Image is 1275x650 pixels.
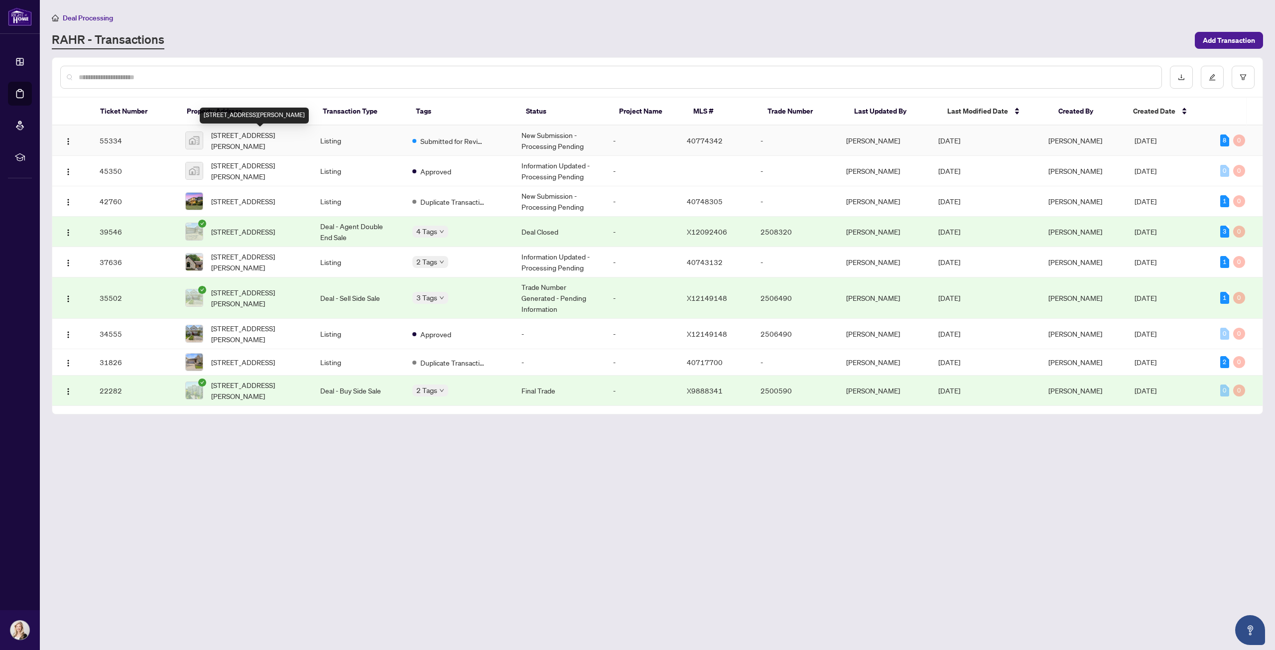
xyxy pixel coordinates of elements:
[1048,197,1102,206] span: [PERSON_NAME]
[1048,227,1102,236] span: [PERSON_NAME]
[846,98,939,126] th: Last Updated By
[1133,106,1175,117] span: Created Date
[938,227,960,236] span: [DATE]
[685,98,760,126] th: MLS #
[186,193,203,210] img: thumbnail-img
[605,247,679,277] td: -
[605,126,679,156] td: -
[1203,32,1255,48] span: Add Transaction
[1135,258,1156,266] span: [DATE]
[60,132,76,148] button: Logo
[1235,615,1265,645] button: Open asap
[420,329,451,340] span: Approved
[1233,256,1245,268] div: 0
[753,247,838,277] td: -
[1233,165,1245,177] div: 0
[211,196,275,207] span: [STREET_ADDRESS]
[420,196,485,207] span: Duplicate Transaction
[186,382,203,399] img: thumbnail-img
[513,277,606,319] td: Trade Number Generated - Pending Information
[687,227,727,236] span: X12092406
[938,386,960,395] span: [DATE]
[186,289,203,306] img: thumbnail-img
[1220,256,1229,268] div: 1
[1240,74,1247,81] span: filter
[312,376,404,406] td: Deal - Buy Side Sale
[1220,292,1229,304] div: 1
[687,293,727,302] span: X12149148
[838,156,930,186] td: [PERSON_NAME]
[687,197,723,206] span: 40748305
[211,251,304,273] span: [STREET_ADDRESS][PERSON_NAME]
[1232,66,1255,89] button: filter
[211,226,275,237] span: [STREET_ADDRESS]
[92,277,177,319] td: 35502
[838,126,930,156] td: [PERSON_NAME]
[92,217,177,247] td: 39546
[938,358,960,367] span: [DATE]
[1220,195,1229,207] div: 1
[1220,356,1229,368] div: 2
[186,223,203,240] img: thumbnail-img
[312,247,404,277] td: Listing
[687,358,723,367] span: 40717700
[8,7,32,26] img: logo
[513,247,606,277] td: Information Updated - Processing Pending
[420,357,485,368] span: Duplicate Transaction
[64,388,72,395] img: Logo
[60,224,76,240] button: Logo
[92,156,177,186] td: 45350
[1233,292,1245,304] div: 0
[1178,74,1185,81] span: download
[687,136,723,145] span: 40774342
[1233,356,1245,368] div: 0
[312,186,404,217] td: Listing
[513,186,606,217] td: New Submission - Processing Pending
[312,349,404,376] td: Listing
[753,319,838,349] td: 2506490
[1135,197,1156,206] span: [DATE]
[753,126,838,156] td: -
[439,388,444,393] span: down
[1135,293,1156,302] span: [DATE]
[1220,226,1229,238] div: 3
[211,357,275,368] span: [STREET_ADDRESS]
[200,108,309,124] div: [STREET_ADDRESS][PERSON_NAME]
[439,260,444,264] span: down
[1048,386,1102,395] span: [PERSON_NAME]
[605,186,679,217] td: -
[1195,32,1263,49] button: Add Transaction
[60,383,76,398] button: Logo
[1050,98,1125,126] th: Created By
[64,229,72,237] img: Logo
[63,13,113,22] span: Deal Processing
[753,186,838,217] td: -
[198,220,206,228] span: check-circle
[1135,386,1156,395] span: [DATE]
[312,126,404,156] td: Listing
[186,254,203,270] img: thumbnail-img
[1048,293,1102,302] span: [PERSON_NAME]
[10,621,29,640] img: Profile Icon
[938,136,960,145] span: [DATE]
[753,217,838,247] td: 2508320
[92,126,177,156] td: 55334
[605,319,679,349] td: -
[513,349,606,376] td: -
[947,106,1008,117] span: Last Modified Date
[60,163,76,179] button: Logo
[416,292,437,303] span: 3 Tags
[92,376,177,406] td: 22282
[439,295,444,300] span: down
[1233,134,1245,146] div: 0
[416,385,437,396] span: 2 Tags
[1233,226,1245,238] div: 0
[92,247,177,277] td: 37636
[64,331,72,339] img: Logo
[1135,136,1156,145] span: [DATE]
[64,295,72,303] img: Logo
[687,386,723,395] span: X9888341
[60,354,76,370] button: Logo
[1233,328,1245,340] div: 0
[938,197,960,206] span: [DATE]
